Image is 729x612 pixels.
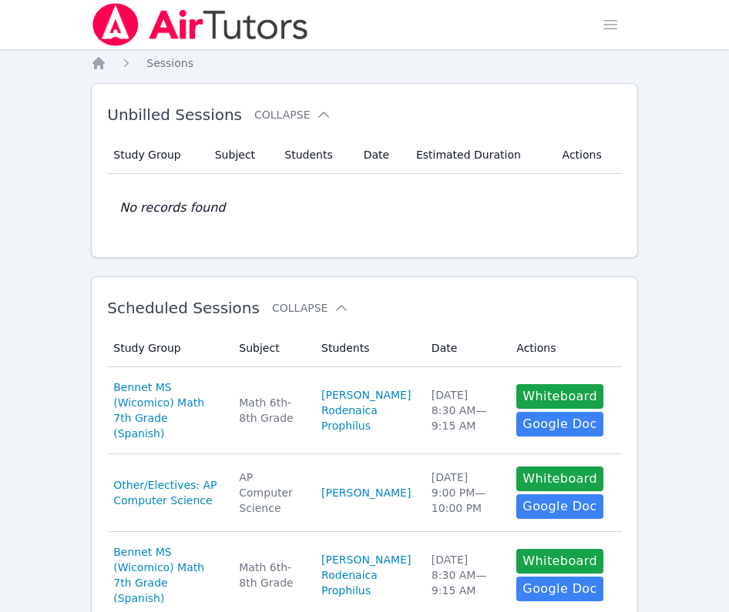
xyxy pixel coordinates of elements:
[113,380,220,441] a: Bennet MS (Wicomico) Math 7th Grade (Spanish)
[272,300,349,316] button: Collapse
[321,552,411,567] a: [PERSON_NAME]
[321,387,411,403] a: [PERSON_NAME]
[107,105,242,124] span: Unbilled Sessions
[516,494,603,519] a: Google Doc
[107,454,622,532] tr: Other/Electives: AP Computer ScienceAP Computer Science[PERSON_NAME][DATE]9:00 PM—10:00 PMWhitebo...
[275,136,354,174] th: Students
[407,136,553,174] th: Estimated Duration
[516,577,603,601] a: Google Doc
[239,560,303,590] div: Math 6th-8th Grade
[206,136,276,174] th: Subject
[507,329,621,367] th: Actions
[146,55,193,71] a: Sessions
[516,549,603,574] button: Whiteboard
[321,403,413,433] a: Rodenaica Prophilus
[107,136,205,174] th: Study Group
[107,299,260,317] span: Scheduled Sessions
[113,544,220,606] a: Bennet MS (Wicomico) Math 7th Grade (Spanish)
[107,174,622,242] td: No records found
[107,329,230,367] th: Study Group
[107,367,622,454] tr: Bennet MS (Wicomico) Math 7th Grade (Spanish)Math 6th-8th Grade[PERSON_NAME]Rodenaica Prophilus[D...
[516,412,603,436] a: Google Doc
[91,3,309,46] img: Air Tutors
[146,57,193,69] span: Sessions
[432,552,498,598] div: [DATE] 8:30 AM — 9:15 AM
[239,395,303,426] div: Math 6th-8th Grade
[354,136,407,174] th: Date
[516,467,603,491] button: Whiteboard
[432,387,498,433] div: [DATE] 8:30 AM — 9:15 AM
[312,329,422,367] th: Students
[432,470,498,516] div: [DATE] 9:00 PM — 10:00 PM
[91,55,638,71] nav: Breadcrumb
[321,567,413,598] a: Rodenaica Prophilus
[422,329,507,367] th: Date
[239,470,303,516] div: AP Computer Science
[321,485,411,500] a: [PERSON_NAME]
[516,384,603,409] button: Whiteboard
[230,329,312,367] th: Subject
[553,136,622,174] th: Actions
[254,107,331,122] button: Collapse
[113,477,220,508] a: Other/Electives: AP Computer Science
